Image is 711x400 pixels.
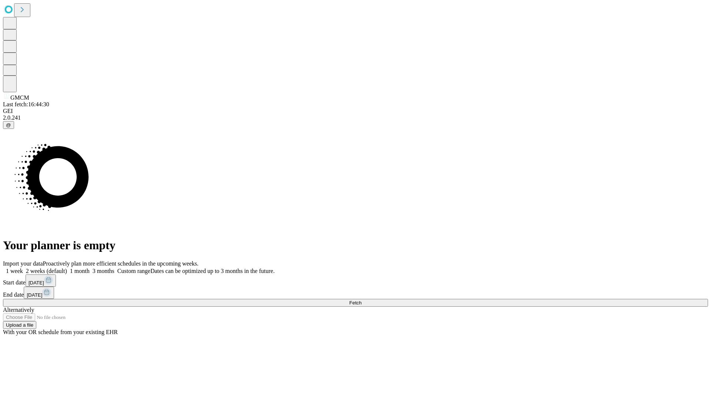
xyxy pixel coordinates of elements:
[150,268,274,274] span: Dates can be optimized up to 3 months in the future.
[3,239,708,252] h1: Your planner is empty
[10,94,29,101] span: GMCM
[3,114,708,121] div: 2.0.241
[26,268,67,274] span: 2 weeks (default)
[3,287,708,299] div: End date
[3,260,43,267] span: Import your data
[3,101,49,107] span: Last fetch: 16:44:30
[3,329,118,335] span: With your OR schedule from your existing EHR
[43,260,198,267] span: Proactively plan more efficient schedules in the upcoming weeks.
[3,121,14,129] button: @
[3,299,708,307] button: Fetch
[3,307,34,313] span: Alternatively
[3,108,708,114] div: GEI
[70,268,90,274] span: 1 month
[27,292,42,298] span: [DATE]
[93,268,114,274] span: 3 months
[117,268,150,274] span: Custom range
[24,287,54,299] button: [DATE]
[6,122,11,128] span: @
[26,274,56,287] button: [DATE]
[3,274,708,287] div: Start date
[29,280,44,286] span: [DATE]
[3,321,36,329] button: Upload a file
[349,300,361,306] span: Fetch
[6,268,23,274] span: 1 week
